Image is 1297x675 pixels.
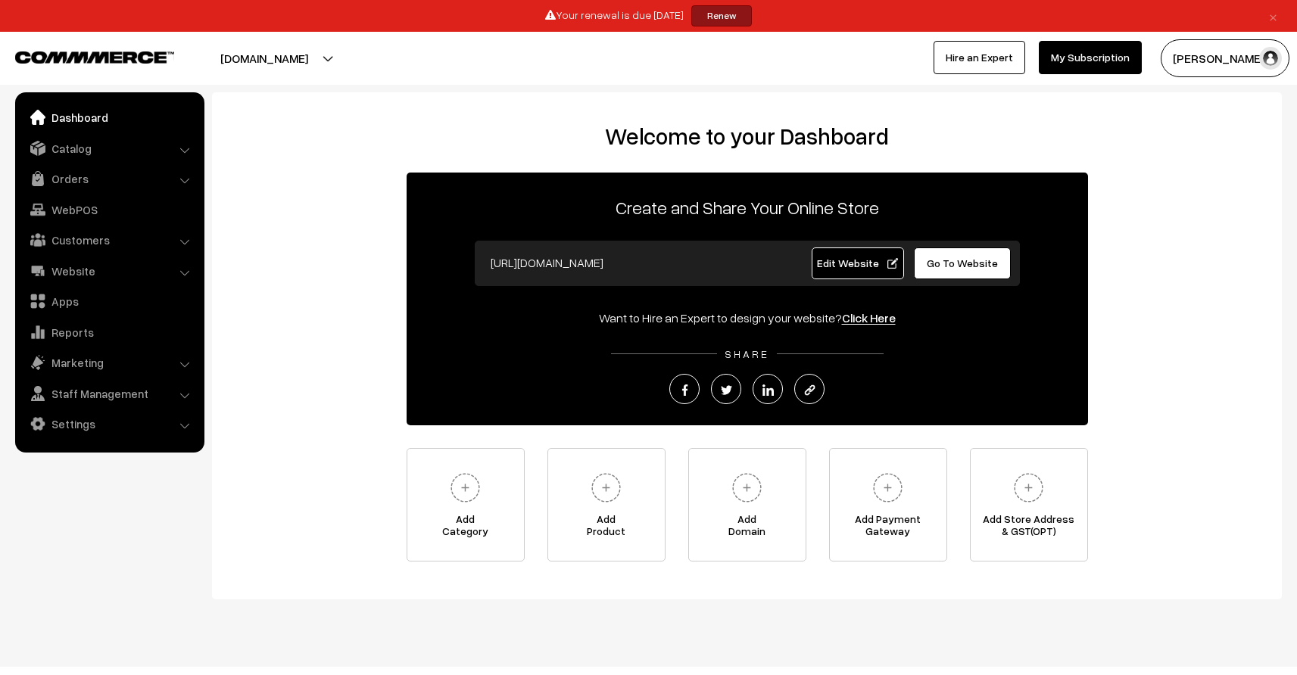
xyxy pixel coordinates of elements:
[19,135,199,162] a: Catalog
[934,41,1025,74] a: Hire an Expert
[585,467,627,509] img: plus.svg
[971,513,1087,543] span: Add Store Address & GST(OPT)
[19,165,199,192] a: Orders
[444,467,486,509] img: plus.svg
[970,448,1088,561] a: Add Store Address& GST(OPT)
[5,5,1292,26] div: Your renewal is due [DATE]
[19,349,199,376] a: Marketing
[726,467,768,509] img: plus.svg
[407,513,524,543] span: Add Category
[1259,47,1282,70] img: user
[19,196,199,223] a: WebPOS
[407,194,1088,221] p: Create and Share Your Online Store
[547,448,666,561] a: AddProduct
[19,257,199,285] a: Website
[927,257,998,269] span: Go To Website
[227,123,1267,150] h2: Welcome to your Dashboard
[167,39,361,77] button: [DOMAIN_NAME]
[842,310,896,325] a: Click Here
[689,513,806,543] span: Add Domain
[817,257,898,269] span: Edit Website
[829,448,947,561] a: Add PaymentGateway
[812,247,904,279] a: Edit Website
[19,319,199,346] a: Reports
[19,380,199,407] a: Staff Management
[688,448,806,561] a: AddDomain
[830,513,946,543] span: Add Payment Gateway
[407,309,1088,327] div: Want to Hire an Expert to design your website?
[1161,39,1289,77] button: [PERSON_NAME]
[1039,41,1142,74] a: My Subscription
[717,347,777,360] span: SHARE
[19,288,199,315] a: Apps
[1008,467,1049,509] img: plus.svg
[19,104,199,131] a: Dashboard
[19,226,199,254] a: Customers
[407,448,525,561] a: AddCategory
[19,410,199,437] a: Settings
[15,47,148,65] a: COMMMERCE
[1263,7,1283,25] a: ×
[548,513,665,543] span: Add Product
[914,247,1012,279] a: Go To Website
[867,467,909,509] img: plus.svg
[15,51,174,63] img: COMMMERCE
[691,5,752,26] a: Renew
